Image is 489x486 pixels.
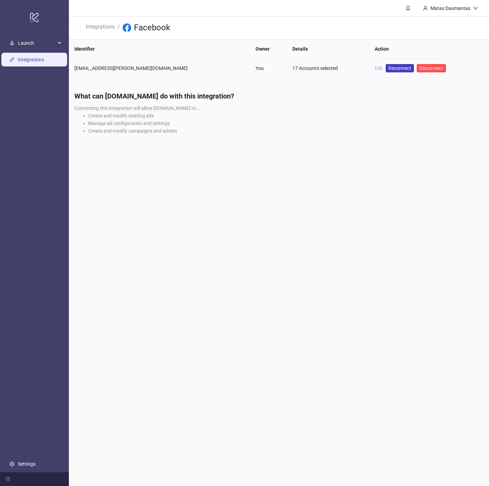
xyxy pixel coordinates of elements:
[88,120,483,127] li: Manage ad configuration and settings
[428,4,473,12] div: Matas Daumantas
[18,36,56,50] span: Launch
[388,64,411,72] span: Reconnect
[6,477,10,482] span: menu-fold
[423,6,428,11] span: user
[18,461,35,467] a: Settings
[69,40,250,59] th: Identifier
[74,105,200,111] span: Connecting this integration will allow [DOMAIN_NAME] to...
[369,40,489,59] th: Action
[74,91,483,101] h4: What can [DOMAIN_NAME] do with this integration?
[18,57,44,62] a: Integrations
[256,64,281,72] div: You
[10,41,14,45] span: rocket
[419,65,443,71] span: Disconnect
[287,40,369,59] th: Details
[117,22,120,33] li: /
[417,64,446,72] button: Disconnect
[88,127,483,135] li: Create and modify campaigns and adsets
[375,65,383,71] a: Edit
[88,112,483,120] li: Create and modify existing ads
[406,6,410,10] span: bell
[292,64,364,72] div: 17 Accounts selected
[74,64,244,72] div: [EMAIL_ADDRESS][PERSON_NAME][DOMAIN_NAME]
[386,64,414,72] a: Reconnect
[473,6,478,11] span: down
[134,22,170,33] h3: Facebook
[250,40,287,59] th: Owner
[84,22,116,30] a: Integrations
